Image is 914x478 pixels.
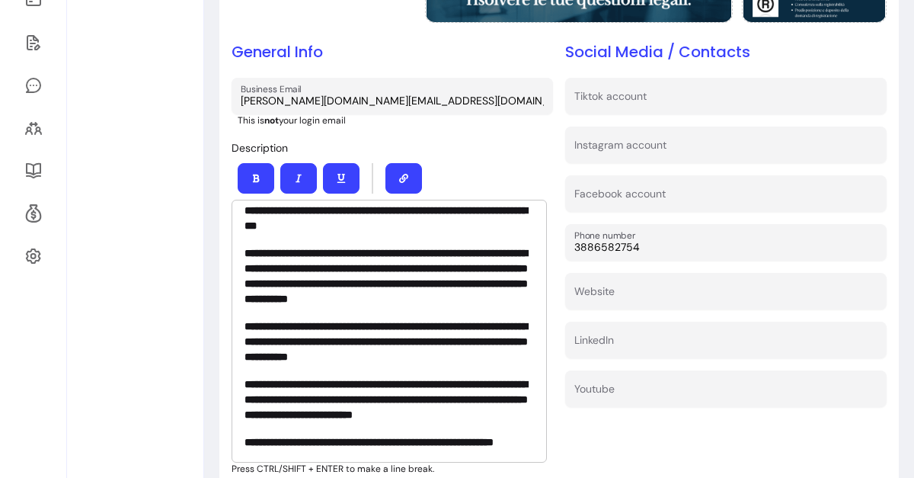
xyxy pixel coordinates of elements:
[574,288,877,303] input: Website
[574,93,877,108] input: Tiktok account
[574,337,877,352] input: LinkedIn
[241,93,544,108] input: Business Email
[574,142,877,157] input: Instagram account
[264,114,279,127] b: not
[232,463,553,475] p: Press CTRL/SHIFT + ENTER to make a line break.
[18,152,48,189] a: Resources
[565,41,887,63] h2: Social Media / Contacts
[18,24,48,61] a: Waivers
[18,67,48,104] a: My Messages
[232,41,553,63] h2: General Info
[574,239,877,255] input: Phone number
[18,110,48,146] a: Clients
[574,191,877,206] input: Facebook account
[574,386,877,401] input: Youtube
[18,195,48,232] a: Refer & Earn
[18,238,48,274] a: Settings
[232,141,288,155] span: Description
[241,82,307,95] label: Business Email
[238,114,553,127] p: This is your login email
[574,229,641,242] label: Phone number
